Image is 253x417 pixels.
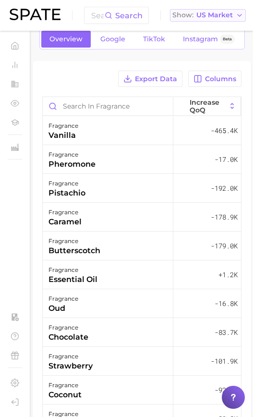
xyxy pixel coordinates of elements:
span: TikTok [143,35,165,43]
button: Export Data [118,71,182,87]
span: -465.4k [211,125,238,136]
span: Beta [223,35,232,43]
div: fragrance [48,264,97,276]
div: fragrance [48,149,96,160]
div: fragrance [48,293,78,305]
a: Log out. Currently logged in with e-mail roberto.gil@givaudan.com. [8,395,22,409]
span: Columns [205,75,236,83]
span: -192.0k [211,183,238,194]
input: Search in fragrance [43,97,173,115]
div: fragrance [48,351,93,362]
div: fragrance [48,120,78,132]
span: Show [172,12,193,18]
button: fragrancecoconut-92.5k [43,376,241,405]
button: fragrancepheromone-17.0k [43,145,241,174]
span: Search [115,11,143,20]
span: -17.0k [215,154,238,165]
div: fragrance [48,380,82,391]
div: fragrance [48,207,82,218]
button: fragrancechocolate-83.7k [43,318,241,347]
button: fragranceessential oil+1.2k [43,260,241,289]
div: pheromone [48,159,96,170]
a: InstagramBeta [175,31,243,48]
div: oud [48,303,78,314]
div: essential oil [48,274,97,285]
button: Columns [188,71,241,87]
span: -179.0k [211,240,238,252]
span: Overview [49,35,83,43]
div: fragrance [48,178,85,189]
span: +1.2k [218,269,238,281]
button: fragrancepistachio-192.0k [43,174,241,203]
button: fragrancestrawberry-101.9k [43,347,241,376]
div: fragrance [48,322,88,333]
span: Google [100,35,125,43]
span: -83.7k [215,327,238,338]
a: TikTok [135,31,173,48]
button: fragrancebutterscotch-179.0k [43,232,241,260]
button: fragrancecaramel-178.9k [43,203,241,232]
div: caramel [48,216,82,228]
div: butterscotch [48,245,100,257]
button: fragranceoud-16.8k [43,289,241,318]
button: fragrancevanilla-465.4k [43,116,241,145]
div: coconut [48,389,82,401]
span: -92.5k [215,384,238,396]
span: -178.9k [211,211,238,223]
span: -16.8k [215,298,238,309]
button: ShowUS Market [170,9,246,22]
span: -101.9k [211,356,238,367]
div: pistachio [48,187,85,199]
div: chocolate [48,331,88,343]
span: Instagram [183,35,218,43]
button: Increase QoQ [173,97,241,116]
span: Export Data [135,75,177,83]
div: fragrance [48,235,100,247]
div: vanilla [48,130,78,141]
a: Overview [41,31,91,48]
span: Increase QoQ [190,98,226,114]
img: SPATE [10,9,60,20]
div: strawberry [48,360,93,372]
input: Search here for a brand, industry, or ingredient [90,7,105,24]
span: US Market [196,12,233,18]
a: Google [92,31,133,48]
